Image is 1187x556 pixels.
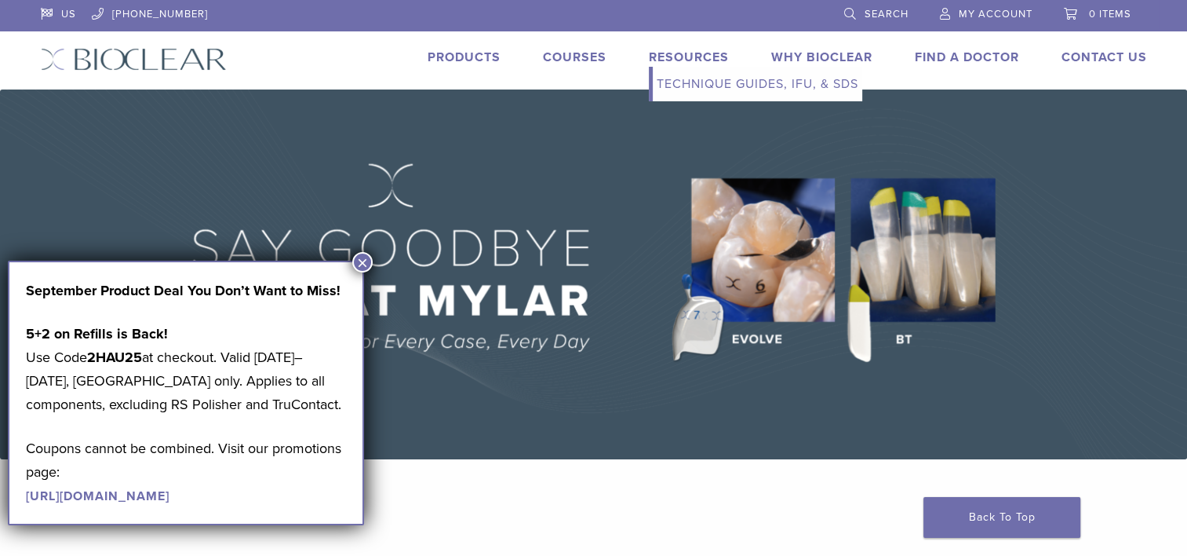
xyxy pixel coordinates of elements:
[649,49,729,65] a: Resources
[543,49,606,65] a: Courses
[915,49,1019,65] a: Find A Doctor
[26,282,340,299] strong: September Product Deal You Don’t Want to Miss!
[26,322,346,416] p: Use Code at checkout. Valid [DATE]–[DATE], [GEOGRAPHIC_DATA] only. Applies to all components, exc...
[26,437,346,507] p: Coupons cannot be combined. Visit our promotions page:
[26,488,169,504] a: [URL][DOMAIN_NAME]
[87,349,142,366] strong: 2HAU25
[352,252,373,273] button: Close
[771,49,872,65] a: Why Bioclear
[26,325,168,342] strong: 5+2 on Refills is Back!
[428,49,501,65] a: Products
[865,8,908,20] span: Search
[653,67,862,101] a: Technique Guides, IFU, & SDS
[923,497,1080,538] a: Back To Top
[959,8,1032,20] span: My Account
[41,48,227,71] img: Bioclear
[1061,49,1147,65] a: Contact Us
[1089,8,1131,20] span: 0 items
